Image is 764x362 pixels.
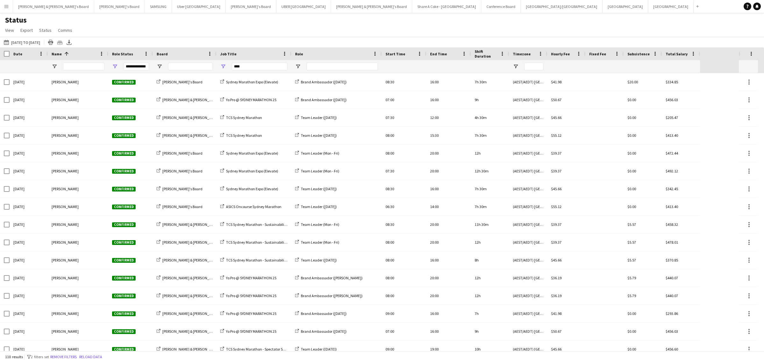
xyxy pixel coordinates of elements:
button: Reload data [78,353,103,360]
span: $205.47 [666,115,678,120]
span: [PERSON_NAME] [52,275,79,280]
div: 7h 30m [471,73,509,91]
div: (AEST/AEDT) [GEOGRAPHIC_DATA] [509,180,547,198]
button: [GEOGRAPHIC_DATA] [648,0,694,13]
span: [PERSON_NAME] & [PERSON_NAME]'s Board [162,293,233,298]
a: Sydney Marathon Expo (Elevate) [220,151,278,156]
span: $456.03 [666,97,678,102]
div: (AEST/AEDT) [GEOGRAPHIC_DATA] [509,340,547,358]
span: $39.37 [551,240,562,245]
span: $39.37 [551,222,562,227]
span: Board [157,52,168,56]
button: Conference Board [481,0,521,13]
a: TCS Sydney Marathon - Spectator Services [220,347,294,352]
div: 12:00 [426,109,471,126]
div: 15:30 [426,127,471,144]
span: $492.12 [666,169,678,173]
span: Confirmed [112,187,136,191]
div: 16:00 [426,180,471,198]
button: [PERSON_NAME] & [PERSON_NAME]'s Board [331,0,412,13]
span: $0.00 [627,115,636,120]
a: Brand Ambassador ([DATE]) [295,311,347,316]
a: [PERSON_NAME]'s Board [157,80,202,84]
div: [DATE] [10,144,48,162]
span: Name [52,52,62,56]
div: 12h [471,287,509,304]
button: Share A Coke - [GEOGRAPHIC_DATA] [412,0,481,13]
div: 12h [471,269,509,287]
span: $0.00 [627,311,636,316]
div: (AEST/AEDT) [GEOGRAPHIC_DATA] [509,198,547,215]
span: $55.12 [551,133,562,138]
span: $39.37 [551,169,562,173]
a: [PERSON_NAME] & [PERSON_NAME]'s Board [157,311,233,316]
a: Brand Ambassador ([DATE]) [295,97,347,102]
span: Confirmed [112,205,136,209]
span: [PERSON_NAME] & [PERSON_NAME]'s Board [162,311,233,316]
span: [PERSON_NAME] [52,204,79,209]
span: [PERSON_NAME] [52,222,79,227]
div: 16:00 [426,91,471,108]
button: [GEOGRAPHIC_DATA]/[GEOGRAPHIC_DATA] [521,0,603,13]
span: $36.19 [551,293,562,298]
a: [PERSON_NAME] & [PERSON_NAME]'s Board [157,240,233,245]
span: Confirmed [112,258,136,263]
span: [PERSON_NAME] & [PERSON_NAME]'s Board [162,133,233,138]
div: 08:00 [382,269,426,287]
span: [PERSON_NAME] & [PERSON_NAME]'s Board [162,275,233,280]
div: 12h 30m [471,162,509,180]
span: [PERSON_NAME] [52,293,79,298]
span: Brand Ambassador ([DATE]) [301,80,347,84]
a: [PERSON_NAME] & [PERSON_NAME]'s Board [157,97,233,102]
span: $5.79 [627,293,636,298]
span: [PERSON_NAME] [52,311,79,316]
div: 07:00 [382,323,426,340]
span: Brand Ambassador ([DATE]) [301,329,347,334]
span: [PERSON_NAME]'s Board [162,151,202,156]
span: Fixed Fee [589,52,606,56]
span: Date [13,52,22,56]
div: (AEST/AEDT) [GEOGRAPHIC_DATA] [509,305,547,322]
span: Yo Pro @ SYDNEY MARATHON 25 [226,311,276,316]
span: Comms [58,27,72,33]
span: [PERSON_NAME]'s Board [162,186,202,191]
a: [PERSON_NAME] & [PERSON_NAME]'s Board [157,222,233,227]
div: 20:00 [426,269,471,287]
span: [PERSON_NAME] & [PERSON_NAME]'s Board [162,347,233,352]
span: Brand Ambassador ([DATE]) [301,311,347,316]
a: Team Leader ([DATE]) [295,115,337,120]
div: 7h 30m [471,127,509,144]
div: (AEST/AEDT) [GEOGRAPHIC_DATA] [509,73,547,91]
a: Team Leader (Mon - Fri) [295,240,339,245]
span: $472.44 [666,151,678,156]
div: 16:00 [426,73,471,91]
button: SAMSUNG [145,0,172,13]
span: $5.57 [627,240,636,245]
div: [DATE] [10,287,48,304]
span: Team Leader ([DATE]) [301,258,337,262]
span: End Time [430,52,447,56]
span: Team Leader ([DATE]) [301,186,337,191]
span: TCS Sydney Marathon - Sustainability Booth Support [226,240,310,245]
span: $50.67 [551,329,562,334]
div: [DATE] [10,251,48,269]
span: Confirmed [112,80,136,85]
span: TCS Sydney Marathon [226,115,262,120]
span: Confirmed [112,133,136,138]
span: Confirmed [112,240,136,245]
div: 20:00 [426,233,471,251]
span: [PERSON_NAME] & [PERSON_NAME]'s Board [162,222,233,227]
span: Team Leader (Mon - Fri) [301,169,339,173]
div: 07:30 [382,162,426,180]
span: $39.37 [551,151,562,156]
app-action-btn: Crew files as ZIP [56,38,64,46]
span: [PERSON_NAME] [52,151,79,156]
div: (AEST/AEDT) [GEOGRAPHIC_DATA] [509,287,547,304]
span: Yo Pro @ SYDNEY MARATHON 25 [226,329,276,334]
a: Sydney Marathon Expo (Elevate) [220,186,278,191]
div: 10h [471,340,509,358]
span: Team Leader ([DATE]) [301,204,337,209]
span: Sydney Marathon Expo (Elevate) [226,80,278,84]
div: (AEST/AEDT) [GEOGRAPHIC_DATA] [509,127,547,144]
div: 20:00 [426,287,471,304]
